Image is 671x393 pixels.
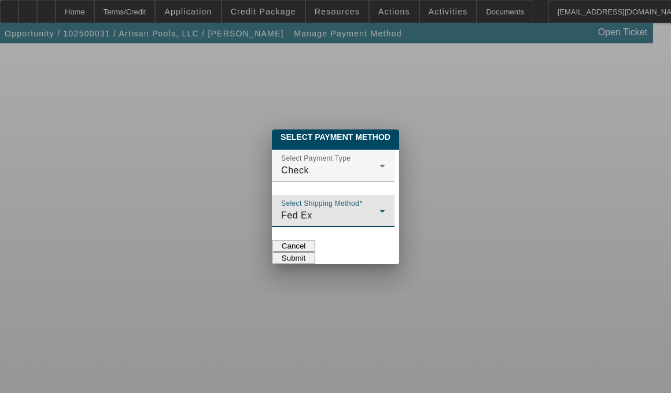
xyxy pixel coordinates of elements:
[272,252,315,264] button: Submit
[281,165,309,175] span: Check
[281,132,390,142] span: Select Payment Method
[281,210,312,220] span: Fed Ex
[281,154,351,162] mat-label: Select Payment Type
[272,240,315,252] button: Cancel
[281,199,359,207] mat-label: Select Shipping Method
